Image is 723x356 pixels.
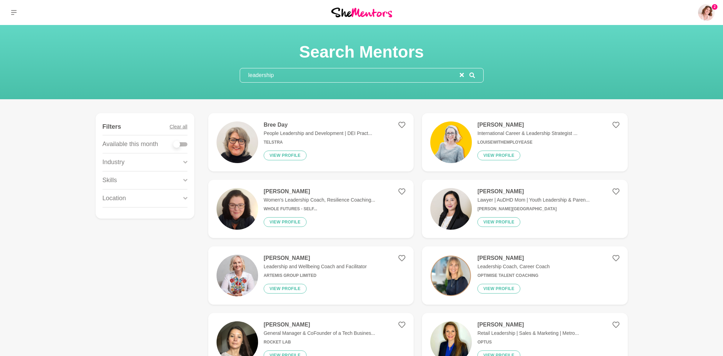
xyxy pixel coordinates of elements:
a: [PERSON_NAME]Women's Leadership Coach, Resilience Coaching...Whole Futures - Self...View profile [208,180,414,238]
button: View profile [477,284,520,294]
img: ec32ca9dd266c48f35506263bca8bc2fe6332073-1080x1080.jpg [430,121,472,163]
p: Leadership and Wellbeing Coach and Facilitator [264,263,367,270]
h4: [PERSON_NAME] [477,321,579,328]
img: 81ae63a0c9df8fbd3a67eb4428b23410b4d10a04-1080x1080.png [430,255,472,296]
h6: Optus [477,340,579,345]
button: View profile [477,151,520,160]
h6: Telstra [264,140,372,145]
h6: Whole Futures - Self... [264,206,375,212]
p: Leadership Coach, Career Coach [477,263,550,270]
a: [PERSON_NAME]International Career & Leadership Strategist ...LouiseWithEmployEaseView profile [422,113,627,171]
img: 40bbab21f1e2117cf3bf475e112e0ae898414316-2318x2780.jpg [217,121,258,163]
a: Amanda Greenman2 [698,4,715,21]
h6: LouiseWithEmployEase [477,140,577,145]
a: [PERSON_NAME]Leadership Coach, Career CoachOptimise Talent CoachingView profile [422,246,627,305]
button: View profile [264,284,307,294]
p: Industry [103,158,125,167]
p: Retail Leadership | Sales & Marketing | Metro... [477,330,579,337]
h4: [PERSON_NAME] [477,255,550,262]
h4: [PERSON_NAME] [264,255,367,262]
p: Location [103,194,126,203]
img: 5aeb252bf5a40be742549a1bb63f1101c2365f2e-280x373.jpg [217,188,258,230]
h6: [PERSON_NAME][GEOGRAPHIC_DATA] [477,206,590,212]
p: Skills [103,176,117,185]
p: People Leadership and Development | DEI Pract... [264,130,372,137]
img: c514684d1cff96b20970aff9aa5b23c2b6aef3b4-768x1024.jpg [217,255,258,296]
a: [PERSON_NAME]Lawyer | AuDHD Mom | Youth Leadership & Paren...[PERSON_NAME][GEOGRAPHIC_DATA]View p... [422,180,627,238]
h1: Search Mentors [240,42,484,62]
a: Bree DayPeople Leadership and Development | DEI Pract...TelstraView profile [208,113,414,171]
h4: Bree Day [264,121,372,128]
p: International Career & Leadership Strategist ... [477,130,577,137]
img: 4e91b23fb5ffb8e988745f9c496fa79c7ddb9dda-400x400.jpg [430,188,472,230]
button: View profile [477,217,520,227]
button: View profile [264,217,307,227]
h6: Rocket Lab [264,340,375,345]
p: Available this month [103,139,158,149]
p: Women's Leadership Coach, Resilience Coaching... [264,196,375,204]
input: Search mentors [240,68,460,82]
img: Amanda Greenman [698,4,715,21]
button: View profile [264,151,307,160]
h4: [PERSON_NAME] [264,321,375,328]
h4: [PERSON_NAME] [477,188,590,195]
h4: [PERSON_NAME] [264,188,375,195]
p: General Manager & CoFounder of a Tech Busines... [264,330,375,337]
span: 2 [712,4,717,10]
img: She Mentors Logo [331,8,392,17]
h4: Filters [103,123,121,131]
a: [PERSON_NAME]Leadership and Wellbeing Coach and FacilitatorArtemis Group LimitedView profile [208,246,414,305]
h4: [PERSON_NAME] [477,121,577,128]
button: Clear all [170,119,187,135]
h6: Optimise Talent Coaching [477,273,550,278]
h6: Artemis Group Limited [264,273,367,278]
p: Lawyer | AuDHD Mom | Youth Leadership & Paren... [477,196,590,204]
